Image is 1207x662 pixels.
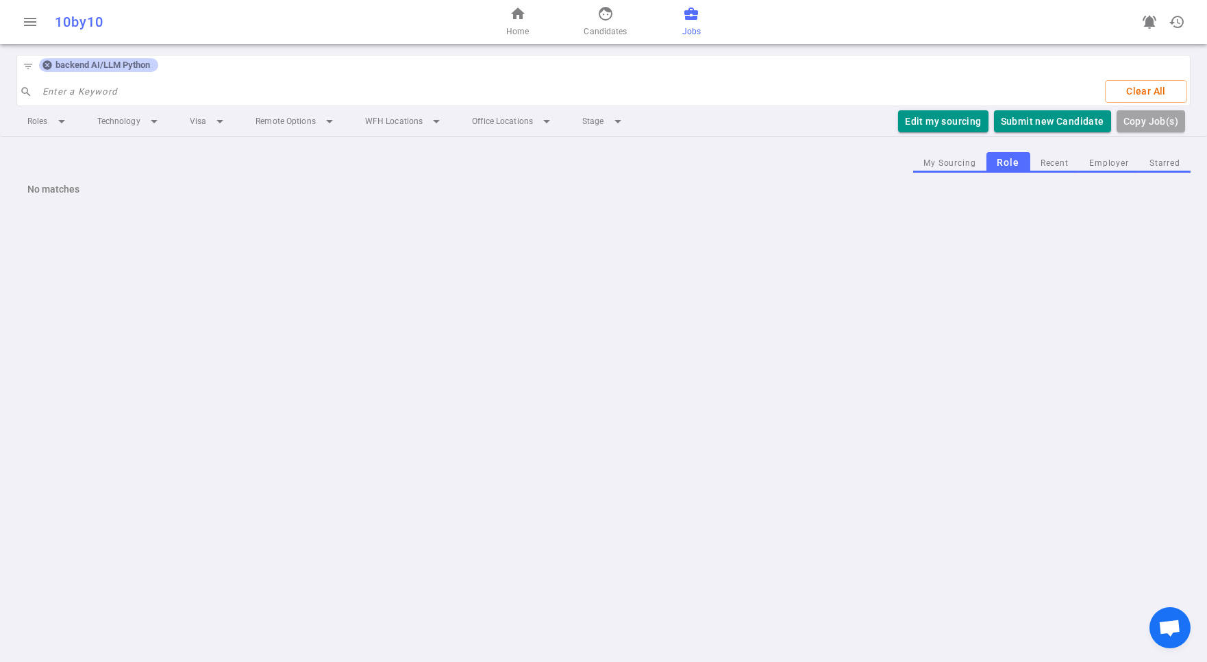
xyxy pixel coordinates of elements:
button: Open history [1163,8,1191,36]
button: Employer [1079,154,1139,173]
span: history [1169,14,1185,30]
li: Roles [16,109,81,134]
li: Stage [571,109,637,134]
div: Open chat [1149,607,1191,648]
span: search [20,86,32,98]
span: home [510,5,526,22]
button: Submit new Candidate [994,110,1111,133]
button: Open menu [16,8,44,36]
a: Jobs [682,5,701,38]
button: Role [986,152,1030,173]
span: business_center [683,5,699,22]
li: Remote Options [245,109,349,134]
li: Visa [179,109,239,134]
li: Office Locations [461,109,566,134]
li: Technology [86,109,173,134]
span: menu [22,14,38,30]
span: Jobs [682,25,701,38]
li: WFH Locations [354,109,456,134]
span: Home [506,25,529,38]
div: 10by10 [55,14,397,30]
a: Go to see announcements [1136,8,1163,36]
button: Edit my sourcing [898,110,988,133]
div: No matches [16,173,1191,206]
span: backend AI/LLM Python [50,60,155,71]
button: Starred [1139,154,1191,173]
a: Home [506,5,529,38]
button: Recent [1030,154,1079,173]
span: Candidates [584,25,627,38]
button: Clear All [1105,80,1187,103]
a: Candidates [584,5,627,38]
button: My Sourcing [913,154,986,173]
span: notifications_active [1141,14,1158,30]
span: face [597,5,614,22]
span: filter_list [23,61,34,72]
